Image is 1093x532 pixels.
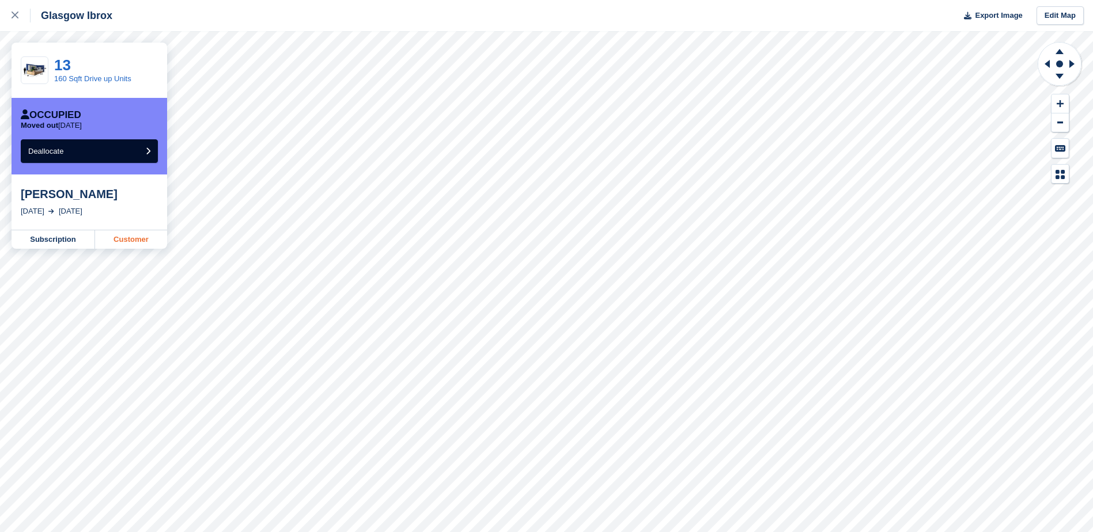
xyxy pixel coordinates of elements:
[59,206,82,217] div: [DATE]
[21,121,82,130] p: [DATE]
[48,209,54,214] img: arrow-right-light-icn-cde0832a797a2874e46488d9cf13f60e5c3a73dbe684e267c42b8395dfbc2abf.svg
[1052,139,1069,158] button: Keyboard Shortcuts
[54,74,131,83] a: 160 Sqft Drive up Units
[1052,94,1069,113] button: Zoom In
[21,121,58,130] span: Moved out
[28,147,63,155] span: Deallocate
[21,206,44,217] div: [DATE]
[975,10,1022,21] span: Export Image
[12,230,95,249] a: Subscription
[957,6,1023,25] button: Export Image
[1052,165,1069,184] button: Map Legend
[21,187,158,201] div: [PERSON_NAME]
[54,56,71,74] a: 13
[21,109,81,121] div: Occupied
[21,60,48,81] img: 20-ft-container%20(2).jpg
[21,139,158,163] button: Deallocate
[1037,6,1084,25] a: Edit Map
[1052,113,1069,132] button: Zoom Out
[31,9,112,22] div: Glasgow Ibrox
[95,230,167,249] a: Customer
